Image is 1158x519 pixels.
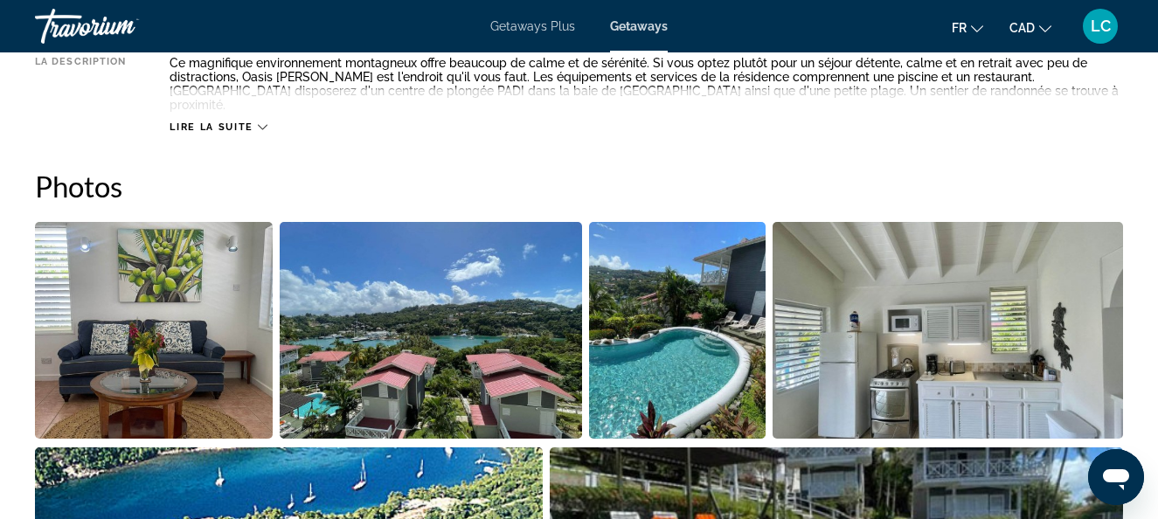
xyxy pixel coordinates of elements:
h2: Photos [35,169,1123,204]
button: User Menu [1078,8,1123,45]
button: Open full-screen image slider [589,221,766,439]
button: Open full-screen image slider [35,221,273,439]
button: Lire la suite [170,121,267,134]
button: Open full-screen image slider [773,221,1124,439]
a: Getaways Plus [490,19,575,33]
div: Ce magnifique environnement montagneux offre beaucoup de calme et de sérénité. Si vous optez plut... [170,56,1123,112]
span: fr [952,21,967,35]
a: Getaways [610,19,668,33]
span: CAD [1009,21,1035,35]
iframe: Bouton de lancement de la fenêtre de messagerie [1088,449,1144,505]
span: LC [1091,17,1111,35]
button: Change language [952,15,983,40]
a: Travorium [35,3,210,49]
div: La description [35,56,126,112]
span: Lire la suite [170,121,253,133]
button: Open full-screen image slider [280,221,583,439]
button: Change currency [1009,15,1051,40]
